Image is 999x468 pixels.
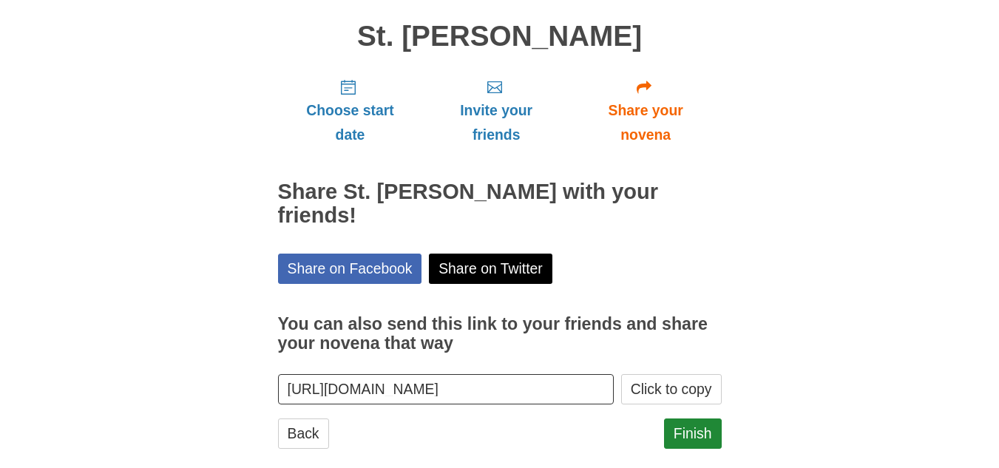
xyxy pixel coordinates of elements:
[570,67,722,155] a: Share your novena
[422,67,569,155] a: Invite your friends
[664,418,722,449] a: Finish
[278,418,329,449] a: Back
[621,374,722,404] button: Click to copy
[278,180,722,228] h2: Share St. [PERSON_NAME] with your friends!
[278,67,423,155] a: Choose start date
[585,98,707,147] span: Share your novena
[278,315,722,353] h3: You can also send this link to your friends and share your novena that way
[437,98,555,147] span: Invite your friends
[293,98,408,147] span: Choose start date
[278,21,722,52] h1: St. [PERSON_NAME]
[278,254,422,284] a: Share on Facebook
[429,254,552,284] a: Share on Twitter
